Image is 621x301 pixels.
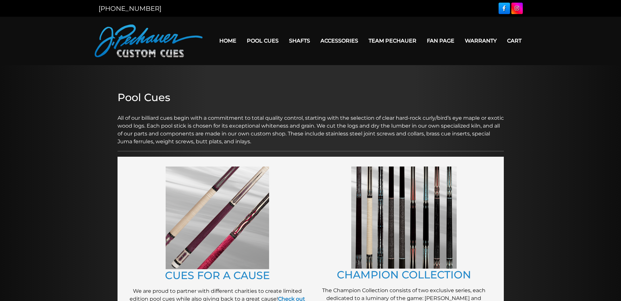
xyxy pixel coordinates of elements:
[315,32,363,49] a: Accessories
[165,269,270,282] a: CUES FOR A CAUSE
[460,32,502,49] a: Warranty
[99,5,161,12] a: [PHONE_NUMBER]
[363,32,422,49] a: Team Pechauer
[242,32,284,49] a: Pool Cues
[337,268,471,281] a: CHAMPION COLLECTION
[95,25,203,57] img: Pechauer Custom Cues
[118,106,504,146] p: All of our billiard cues begin with a commitment to total quality control, starting with the sele...
[118,91,504,104] h2: Pool Cues
[284,32,315,49] a: Shafts
[422,32,460,49] a: Fan Page
[502,32,527,49] a: Cart
[214,32,242,49] a: Home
